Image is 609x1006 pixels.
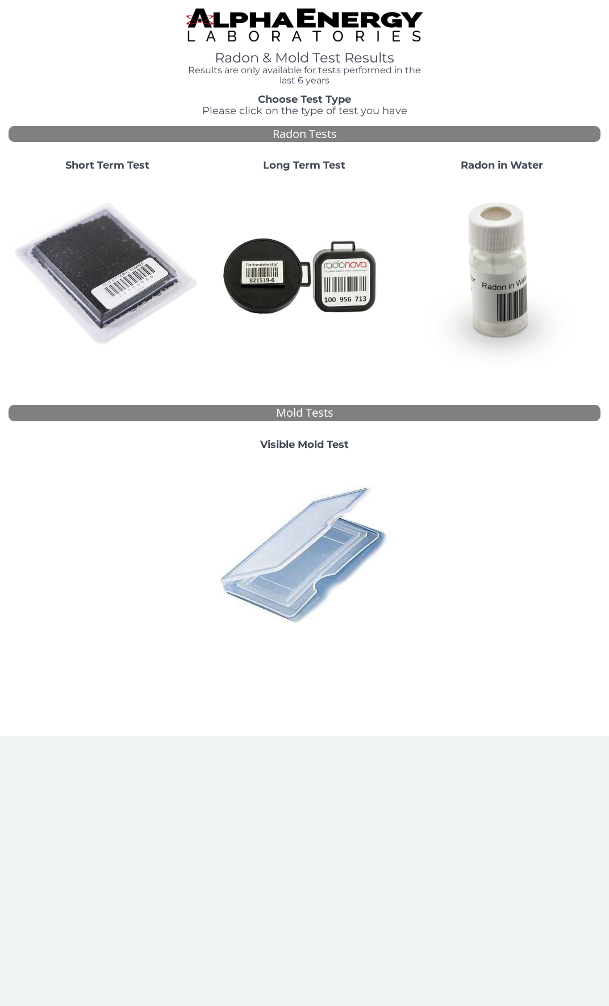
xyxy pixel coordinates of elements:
strong: Short Term Test [65,159,149,171]
strong: Radon in Water [461,159,543,171]
img: ShortTerm.jpg [13,181,201,368]
span: Please click on the type of test you have [202,104,407,117]
strong: Visible Mold Test [260,438,349,451]
img: TightCrop.jpg [186,9,423,41]
h1: Radon & Mold Test Results [186,51,423,65]
h4: Results are only available for tests performed in the last 6 years [186,65,423,85]
img: PI42764010.jpg [210,460,398,648]
img: RadoninWater.jpg [408,181,596,368]
img: Radtrak2vsRadtrak3.jpg [210,181,398,368]
div: Mold Tests [9,405,600,421]
div: Radon Tests [9,126,600,142]
strong: Long Term Test [263,159,345,171]
strong: Choose Test Type [258,93,351,106]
